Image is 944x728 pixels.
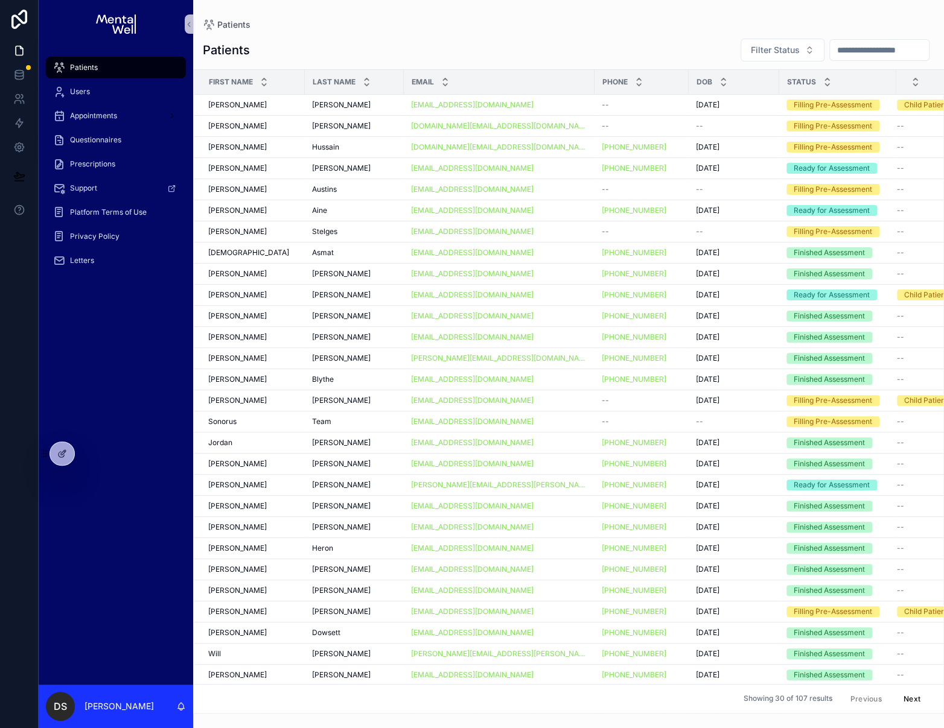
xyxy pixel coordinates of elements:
span: Sonorus [208,417,237,426]
span: [PERSON_NAME] [312,290,371,300]
a: Ready for Assessment [786,163,889,174]
a: [PERSON_NAME] [208,459,298,469]
a: [DATE] [696,459,772,469]
span: -- [897,353,904,363]
span: Aine [312,206,327,215]
div: Finished Assessment [794,458,865,469]
a: Finished Assessment [786,501,889,511]
span: Support [70,183,97,193]
a: Platform Terms of Use [46,201,186,223]
a: [DATE] [696,206,772,215]
a: [EMAIL_ADDRESS][DOMAIN_NAME] [411,332,534,342]
a: Asmat [312,248,397,258]
a: Team [312,417,397,426]
a: [PHONE_NUMBER] [602,501,666,511]
a: Stelges [312,227,397,236]
span: Privacy Policy [70,232,120,241]
span: [DATE] [696,311,719,321]
a: [EMAIL_ADDRESS][DOMAIN_NAME] [411,100,587,110]
span: -- [602,227,609,236]
a: Letters [46,250,186,271]
a: [PERSON_NAME] [312,311,397,321]
a: Ready for Assessment [786,290,889,300]
span: [DATE] [696,269,719,279]
a: [PERSON_NAME] [208,311,298,321]
a: [EMAIL_ADDRESS][DOMAIN_NAME] [411,501,534,511]
div: Filling Pre-Assessment [794,100,872,110]
span: -- [696,185,703,194]
a: [PHONE_NUMBER] [602,480,666,490]
a: [PHONE_NUMBER] [602,480,681,490]
div: Filling Pre-Assessment [794,416,872,427]
span: -- [897,142,904,152]
a: [DOMAIN_NAME][EMAIL_ADDRESS][DOMAIN_NAME] [411,121,587,131]
a: [EMAIL_ADDRESS][DOMAIN_NAME] [411,332,587,342]
span: [DATE] [696,459,719,469]
a: -- [602,227,681,236]
span: Team [312,417,331,426]
a: [PHONE_NUMBER] [602,353,666,363]
span: Jordan [208,438,232,448]
span: -- [897,185,904,194]
span: [PERSON_NAME] [208,100,267,110]
span: -- [602,121,609,131]
a: Finished Assessment [786,247,889,258]
div: Finished Assessment [794,353,865,364]
a: -- [602,396,681,405]
span: [PERSON_NAME] [208,396,267,405]
span: -- [602,396,609,405]
a: [EMAIL_ADDRESS][DOMAIN_NAME] [411,417,534,426]
span: [PERSON_NAME] [208,142,267,152]
a: [PERSON_NAME] [312,501,397,511]
a: [PERSON_NAME][EMAIL_ADDRESS][PERSON_NAME][DOMAIN_NAME] [411,480,587,490]
a: Support [46,177,186,199]
a: [EMAIL_ADDRESS][DOMAIN_NAME] [411,396,587,405]
span: -- [696,227,703,236]
span: [PERSON_NAME] [208,185,267,194]
a: [EMAIL_ADDRESS][DOMAIN_NAME] [411,206,587,215]
span: [PERSON_NAME] [312,121,371,131]
span: [PERSON_NAME] [208,480,267,490]
div: Filling Pre-Assessment [794,142,872,153]
a: -- [696,185,772,194]
span: -- [897,227,904,236]
a: [PHONE_NUMBER] [602,206,681,215]
span: [PERSON_NAME] [208,121,267,131]
a: Sonorus [208,417,298,426]
div: Ready for Assessment [794,205,870,216]
a: [EMAIL_ADDRESS][DOMAIN_NAME] [411,227,534,236]
a: Ready for Assessment [786,205,889,216]
span: [PERSON_NAME] [312,353,371,363]
a: [EMAIL_ADDRESS][DOMAIN_NAME] [411,206,534,215]
span: -- [897,375,904,384]
a: [DATE] [696,353,772,363]
a: Filling Pre-Assessment [786,226,889,237]
a: [PHONE_NUMBER] [602,375,666,384]
span: [DATE] [696,396,719,405]
a: [PERSON_NAME] [208,121,298,131]
a: [EMAIL_ADDRESS][DOMAIN_NAME] [411,290,534,300]
span: -- [897,269,904,279]
a: [PHONE_NUMBER] [602,248,681,258]
a: [PHONE_NUMBER] [602,438,666,448]
span: [DATE] [696,248,719,258]
a: Finished Assessment [786,268,889,279]
img: App logo [96,14,135,34]
a: [PHONE_NUMBER] [602,459,681,469]
a: Users [46,81,186,103]
span: Stelges [312,227,337,236]
a: [EMAIL_ADDRESS][DOMAIN_NAME] [411,227,587,236]
a: Hussain [312,142,397,152]
a: [PERSON_NAME] [312,290,397,300]
a: [PERSON_NAME] [312,459,397,469]
a: [PHONE_NUMBER] [602,163,681,173]
div: Ready for Assessment [794,163,870,174]
a: Privacy Policy [46,226,186,247]
div: Ready for Assessment [794,480,870,490]
a: [PHONE_NUMBER] [602,290,681,300]
span: -- [897,248,904,258]
span: [DATE] [696,206,719,215]
a: [EMAIL_ADDRESS][DOMAIN_NAME] [411,501,587,511]
a: [PERSON_NAME][EMAIL_ADDRESS][DOMAIN_NAME] [411,353,587,363]
a: [DATE] [696,311,772,321]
